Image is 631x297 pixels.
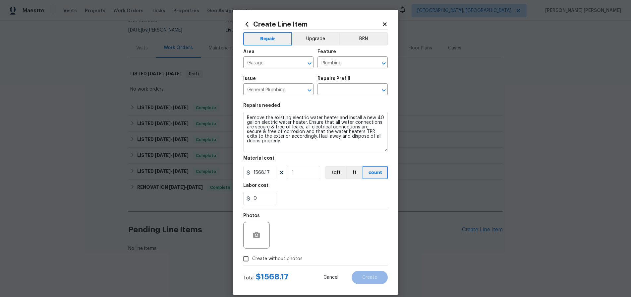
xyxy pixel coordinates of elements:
h5: Labor cost [243,183,268,188]
h5: Material cost [243,156,274,161]
button: Open [379,86,388,95]
h2: Create Line Item [243,21,382,28]
button: Open [305,59,314,68]
span: $ 1568.17 [256,273,289,281]
span: Cancel [323,275,338,280]
span: Create without photos [252,256,303,262]
button: count [363,166,388,179]
button: Cancel [313,271,349,284]
button: Upgrade [292,32,339,45]
h5: Repairs Prefill [317,76,350,81]
button: BRN [339,32,388,45]
h5: Repairs needed [243,103,280,108]
button: ft [346,166,363,179]
h5: Issue [243,76,256,81]
h5: Feature [317,49,336,54]
h5: Photos [243,213,260,218]
button: Open [379,59,388,68]
button: Create [352,271,388,284]
button: Open [305,86,314,95]
button: Repair [243,32,292,45]
span: Create [362,275,377,280]
button: sqft [325,166,346,179]
h5: Area [243,49,255,54]
textarea: Remove the existing electric water heater and install a new 40 gallon electric water heater. Ensu... [243,112,388,152]
div: Total [243,273,289,281]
